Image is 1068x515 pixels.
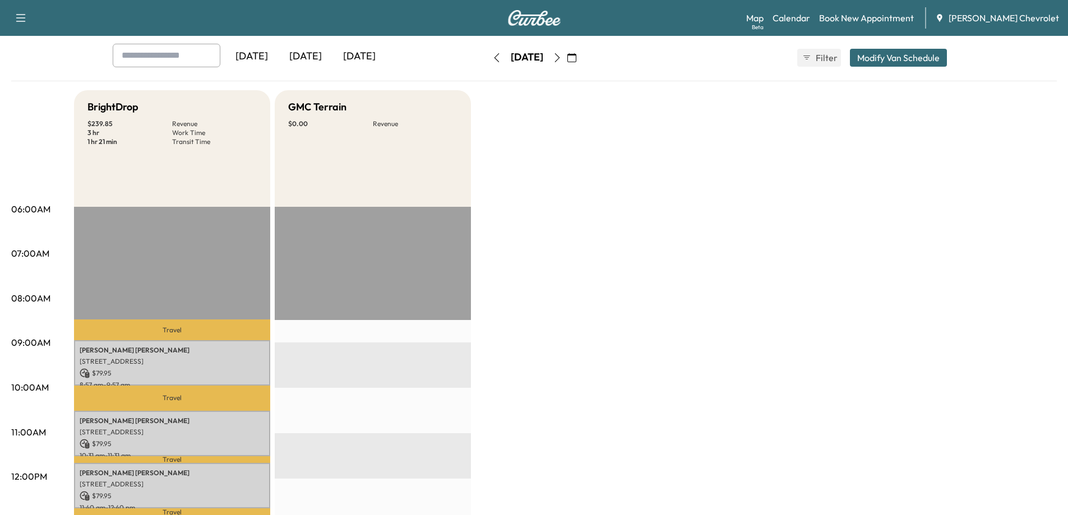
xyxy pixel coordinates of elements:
p: 8:57 am - 9:57 am [80,381,265,389]
p: [STREET_ADDRESS] [80,428,265,437]
p: $ 79.95 [80,491,265,501]
p: 12:00PM [11,470,47,483]
img: Curbee Logo [507,10,561,26]
p: Revenue [172,119,257,128]
a: MapBeta [746,11,764,25]
p: [PERSON_NAME] [PERSON_NAME] [80,346,265,355]
div: [DATE] [225,44,279,69]
p: Travel [74,456,270,463]
div: [DATE] [511,50,543,64]
p: 07:00AM [11,247,49,260]
p: 10:31 am - 11:31 am [80,451,265,460]
p: 11:40 am - 12:40 pm [80,503,265,512]
div: Beta [752,23,764,31]
p: $ 79.95 [80,368,265,378]
p: 3 hr [87,128,172,137]
p: Work Time [172,128,257,137]
p: Transit Time [172,137,257,146]
h5: GMC Terrain [288,99,346,115]
p: 08:00AM [11,291,50,305]
h5: BrightDrop [87,99,138,115]
a: Book New Appointment [819,11,914,25]
button: Modify Van Schedule [850,49,947,67]
p: 09:00AM [11,336,50,349]
p: 11:00AM [11,425,46,439]
p: 06:00AM [11,202,50,216]
p: 10:00AM [11,381,49,394]
div: [DATE] [332,44,386,69]
p: [STREET_ADDRESS] [80,480,265,489]
p: [PERSON_NAME] [PERSON_NAME] [80,416,265,425]
p: $ 239.85 [87,119,172,128]
p: 1 hr 21 min [87,137,172,146]
button: Filter [797,49,841,67]
p: Revenue [373,119,457,128]
p: Travel [74,386,270,411]
p: $ 79.95 [80,439,265,449]
a: Calendar [773,11,810,25]
div: [DATE] [279,44,332,69]
span: [PERSON_NAME] Chevrolet [949,11,1059,25]
p: Travel [74,319,270,340]
p: [STREET_ADDRESS] [80,357,265,366]
span: Filter [816,51,836,64]
p: [PERSON_NAME] [PERSON_NAME] [80,468,265,477]
p: $ 0.00 [288,119,373,128]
